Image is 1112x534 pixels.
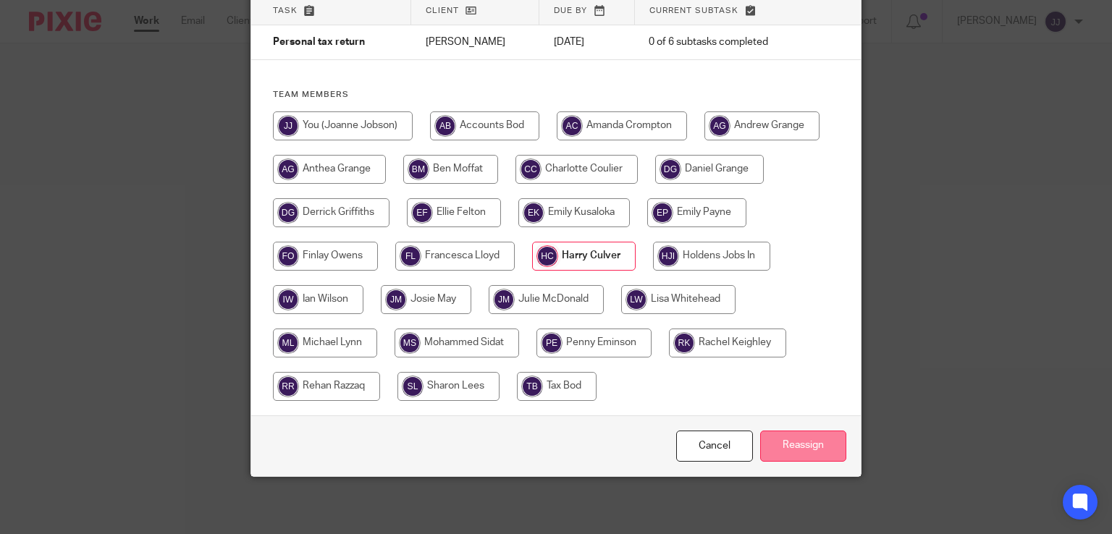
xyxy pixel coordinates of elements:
a: Close this dialog window [676,431,753,462]
p: [DATE] [554,35,620,49]
td: 0 of 6 subtasks completed [634,25,809,60]
span: Current subtask [649,7,738,14]
p: [PERSON_NAME] [426,35,525,49]
h4: Team members [273,89,840,101]
span: Client [426,7,459,14]
span: Personal tax return [273,38,365,48]
span: Due by [554,7,587,14]
input: Reassign [760,431,846,462]
span: Task [273,7,298,14]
